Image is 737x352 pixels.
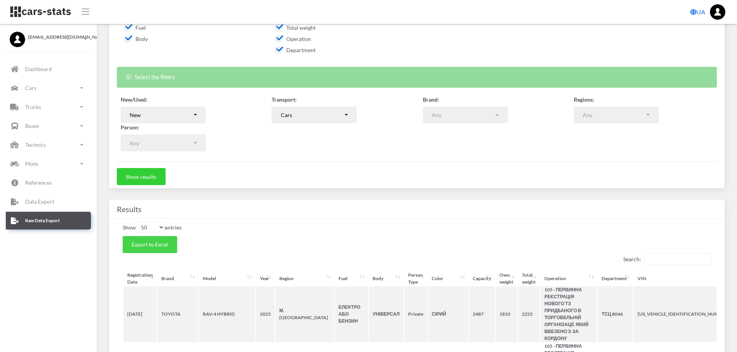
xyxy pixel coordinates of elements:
p: Technics [25,140,46,150]
label: Show entries [123,222,181,233]
span: Total weight [275,24,316,31]
th: УНІВЕРСАЛ [369,286,403,342]
th: Department: activate to sort column ascending [598,272,633,286]
button: Show results [117,168,166,185]
th: RAV-4 HYBRID [199,286,255,342]
label: Regions: [574,95,594,104]
p: Raw Data Export [25,216,60,225]
span: Department [275,47,316,53]
th: [DATE] [123,286,157,342]
p: Trucks [25,102,41,112]
input: Search: [644,253,711,265]
a: UA [687,4,708,20]
button: Any [574,107,659,124]
a: Moto [6,155,91,173]
th: Region: activate to sort column ascending [275,272,334,286]
img: ... [710,4,725,20]
a: References [6,174,91,192]
th: Color: activate to sort column ascending [428,272,468,286]
p: Moto [25,159,38,168]
button: Any [423,107,508,124]
button: Any [121,134,206,151]
p: Dashboard [25,64,52,74]
th: ЕЛЕКТРО АБО БЕНЗИН [335,286,368,342]
h4: Results [117,203,717,215]
span: Operation [275,36,311,42]
th: Registration Date: activate to sort column ascending [123,272,157,286]
th: [US_VEHICLE_IDENTIFICATION_NUMBER] [634,286,733,342]
th: Year: activate to sort column ascending [256,272,275,286]
a: [EMAIL_ADDRESS][DOMAIN_NAME] [10,32,87,41]
button: Cars [272,107,357,124]
th: 2225 [518,286,540,342]
p: Buses [25,121,39,131]
th: 2487 [469,286,495,342]
a: Dashboard [6,60,91,78]
span: Body [125,36,148,42]
a: Trucks [6,98,91,116]
label: New/Used: [121,95,147,104]
div: Any [583,111,645,119]
div: Select the filters [117,67,717,87]
a: Raw Data Export [6,212,91,230]
a: Cars [6,79,91,97]
th: VIN: activate to sort column ascending [634,272,733,286]
a: Buses [6,117,91,135]
span: [EMAIL_ADDRESS][DOMAIN_NAME] [28,34,87,41]
th: Own weight: activate to sort column ascending [496,272,517,286]
th: Private [404,286,427,342]
p: Cars [25,83,36,93]
p: Data Export [25,197,54,206]
button: Export to Excel [123,236,177,253]
label: Transport: [272,95,297,104]
a: Data Export [6,193,91,211]
label: Brand: [423,95,439,104]
span: Fuel [125,24,146,31]
th: Model: activate to sort column ascending [199,272,255,286]
th: TOYOTA [157,286,198,342]
div: Any [432,111,494,119]
span: Export to Excel [132,241,168,248]
label: Search: [623,253,711,265]
p: References [25,178,52,187]
th: 1810 [496,286,517,342]
a: Technics [6,136,91,154]
th: Brand: activate to sort column ascending [157,272,198,286]
button: New [121,107,206,124]
th: Total weight: activate to sort column ascending [518,272,540,286]
th: 2025 [256,286,275,342]
select: Showentries [136,222,165,233]
div: Cars [281,111,344,119]
label: Person: [121,123,139,131]
th: М.[GEOGRAPHIC_DATA] [275,286,334,342]
div: Any [130,139,192,147]
img: navbar brand [10,6,72,18]
th: Capacity: activate to sort column ascending [469,272,495,286]
th: Operation: activate to sort column ascending [540,272,597,286]
th: Body: activate to sort column ascending [369,272,403,286]
th: Person Type: activate to sort column ascending [404,272,427,286]
th: СІРИЙ [428,286,468,342]
th: 105 - ПЕРВИННА РЕЄСТРАЦІЯ НОВОГО ТЗ ПРИДБАНОГО В ТОРГОВЕЛЬНІЙ ОРГАНІЗАЦІЇ, ЯКИЙ ВВЕЗЕНО З-ЗА КОРДОНУ [540,286,597,342]
div: New [130,111,192,119]
th: Fuel: activate to sort column ascending [335,272,368,286]
th: ТСЦ 8046 [598,286,633,342]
